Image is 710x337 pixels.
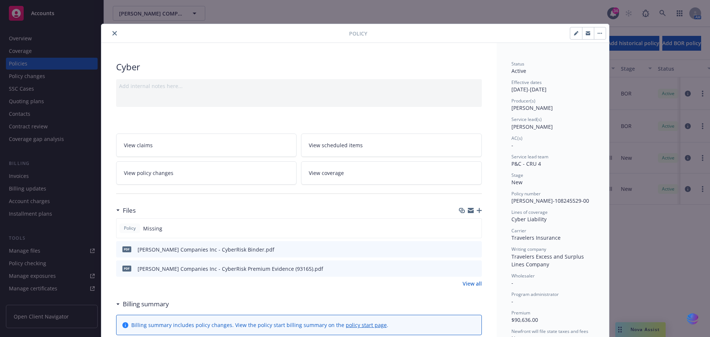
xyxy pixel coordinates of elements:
[686,312,699,326] img: svg+xml;base64,PHN2ZyB3aWR0aD0iMzQiIGhlaWdodD0iMzQiIHZpZXdCb3g9IjAgMCAzNCAzNCIgZmlsbD0ibm9uZSIgeG...
[511,316,538,323] span: $90,636.00
[511,328,588,334] span: Newfront will file state taxes and fees
[511,179,523,186] span: New
[511,291,559,297] span: Program administrator
[116,61,482,73] div: Cyber
[511,116,542,122] span: Service lead(s)
[511,104,553,111] span: [PERSON_NAME]
[511,123,553,130] span: [PERSON_NAME]
[123,206,136,215] h3: Files
[122,246,131,252] span: pdf
[301,134,482,157] a: View scheduled items
[511,98,535,104] span: Producer(s)
[511,160,541,167] span: P&C - CRU 4
[472,265,479,273] button: preview file
[119,82,479,90] div: Add internal notes here...
[511,273,535,279] span: Wholesaler
[511,310,530,316] span: Premium
[122,225,137,232] span: Policy
[309,169,344,177] span: View coverage
[346,321,387,328] a: policy start page
[309,141,363,149] span: View scheduled items
[511,228,526,234] span: Carrier
[511,279,513,286] span: -
[511,135,523,141] span: AC(s)
[110,29,119,38] button: close
[116,161,297,185] a: View policy changes
[124,141,153,149] span: View claims
[349,30,367,37] span: Policy
[511,172,523,178] span: Stage
[122,266,131,271] span: pdf
[138,265,323,273] div: [PERSON_NAME] Companies Inc - CyberRisk Premium Evidence (93165).pdf
[511,298,513,305] span: -
[511,191,541,197] span: Policy number
[511,79,594,93] div: [DATE] - [DATE]
[463,280,482,287] a: View all
[143,225,162,232] span: Missing
[511,209,548,215] span: Lines of coverage
[511,154,548,160] span: Service lead team
[116,299,169,309] div: Billing summary
[131,321,388,329] div: Billing summary includes policy changes. View the policy start billing summary on the .
[138,246,274,253] div: [PERSON_NAME] Companies Inc - CyberRisk Binder.pdf
[511,215,594,223] div: Cyber Liability
[460,246,466,253] button: download file
[511,79,542,85] span: Effective dates
[511,197,589,204] span: [PERSON_NAME]-108245529-00
[301,161,482,185] a: View coverage
[472,246,479,253] button: preview file
[460,265,466,273] button: download file
[511,246,546,252] span: Writing company
[511,253,585,268] span: Travelers Excess and Surplus Lines Company
[116,134,297,157] a: View claims
[511,61,524,67] span: Status
[116,206,136,215] div: Files
[511,234,561,241] span: Travelers Insurance
[123,299,169,309] h3: Billing summary
[511,142,513,149] span: -
[124,169,173,177] span: View policy changes
[511,67,526,74] span: Active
